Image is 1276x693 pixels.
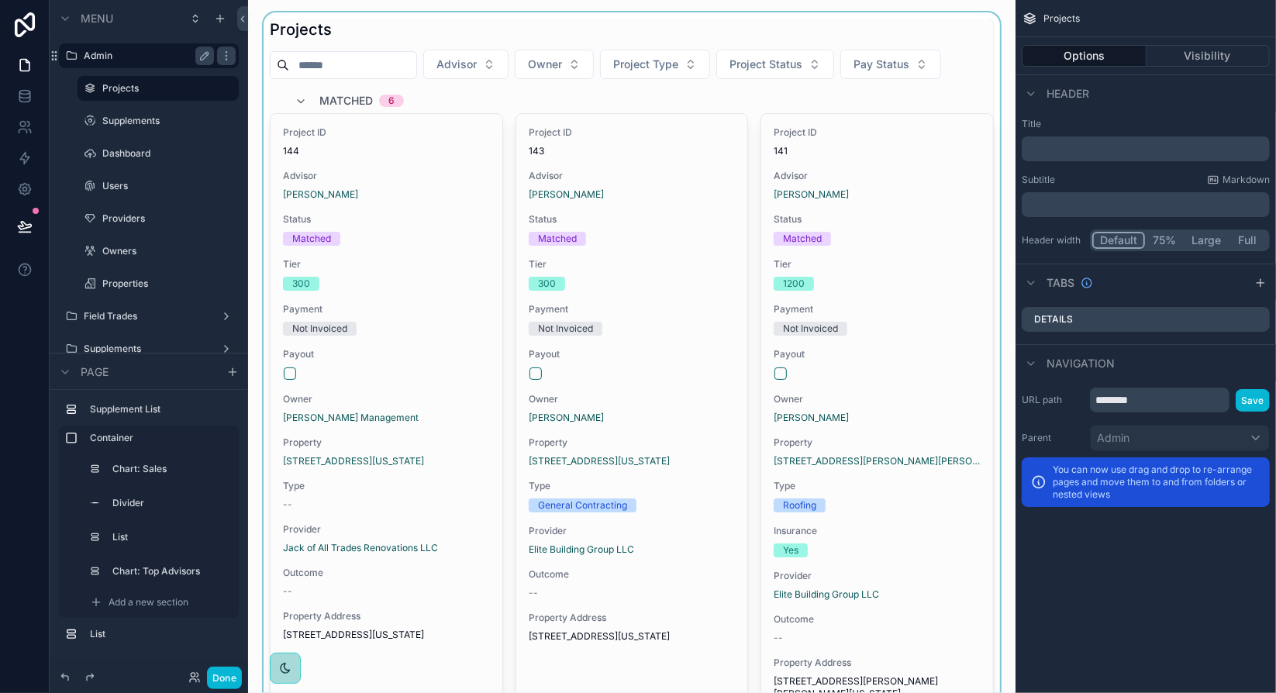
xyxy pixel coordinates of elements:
[1228,232,1267,249] button: Full
[207,667,242,689] button: Done
[1097,430,1129,446] span: Admin
[90,432,233,444] label: Container
[84,310,214,322] label: Field Trades
[112,497,229,509] label: Divider
[81,364,109,380] span: Page
[1022,432,1084,444] label: Parent
[1022,394,1084,406] label: URL path
[1047,275,1074,291] span: Tabs
[1207,174,1270,186] a: Markdown
[1047,356,1115,371] span: Navigation
[84,343,214,355] label: Supplements
[102,115,236,127] label: Supplements
[1053,464,1260,501] p: You can now use drag and drop to re-arrange pages and move them to and from folders or nested views
[1236,389,1270,412] button: Save
[102,212,236,225] label: Providers
[1185,232,1228,249] button: Large
[1022,118,1270,130] label: Title
[102,278,236,290] label: Properties
[1022,192,1270,217] div: scrollable content
[1092,232,1145,249] button: Default
[102,245,236,257] label: Owners
[102,180,236,192] label: Users
[90,403,233,415] label: Supplement List
[1043,12,1080,25] span: Projects
[1145,232,1185,249] button: 75%
[1022,45,1147,67] button: Options
[50,390,248,662] div: scrollable content
[1034,313,1073,326] label: Details
[102,147,236,160] label: Dashboard
[84,50,208,62] label: Admin
[1022,174,1055,186] label: Subtitle
[1022,234,1084,247] label: Header width
[90,628,233,640] label: List
[1022,136,1270,161] div: scrollable content
[112,531,229,543] label: List
[81,11,113,26] span: Menu
[102,82,229,95] label: Projects
[1090,425,1270,451] button: Admin
[112,463,229,475] label: Chart: Sales
[1047,86,1089,102] span: Header
[109,596,188,609] span: Add a new section
[1223,174,1270,186] span: Markdown
[112,565,229,577] label: Chart: Top Advisors
[1147,45,1271,67] button: Visibility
